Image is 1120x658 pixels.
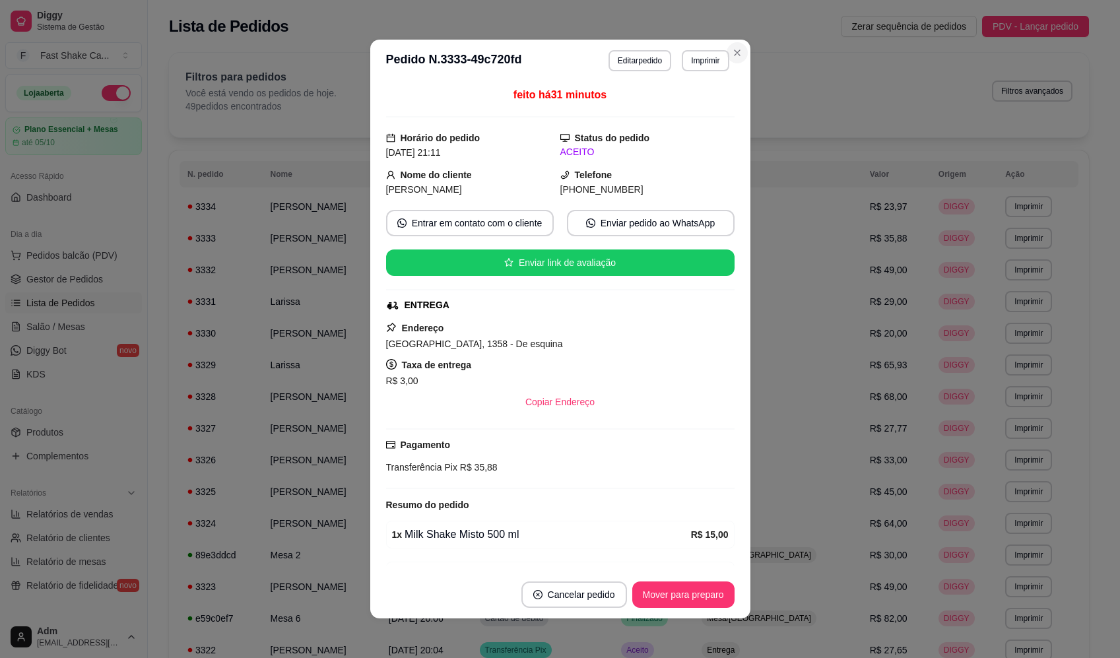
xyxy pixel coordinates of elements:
span: Transferência Pix [386,462,457,473]
span: [PERSON_NAME] [386,184,462,195]
div: ACEITO [560,145,735,159]
button: Imprimir [682,50,729,71]
button: whats-appEnviar pedido ao WhatsApp [567,210,735,236]
span: pushpin [386,322,397,333]
strong: 1 x [392,529,403,540]
span: R$ 35,88 [457,462,498,473]
span: [GEOGRAPHIC_DATA], 1358 - De esquina [386,339,563,349]
span: feito há 31 minutos [513,89,607,100]
span: whats-app [397,218,407,228]
button: Mover para preparo [632,581,735,608]
span: credit-card [386,440,395,449]
strong: Taxa de entrega [402,360,472,370]
span: [DATE] 21:11 [386,147,441,158]
span: R$ 3,00 [386,376,418,386]
span: dollar [386,359,397,370]
strong: Resumo do pedido [386,500,469,510]
strong: Endereço [402,323,444,333]
div: ENTREGA [405,298,449,312]
span: star [504,258,513,267]
strong: Pagamento [401,440,450,450]
strong: R$ 15,00 [691,529,729,540]
span: desktop [560,133,570,143]
strong: Horário do pedido [401,133,480,143]
span: phone [560,170,570,180]
button: Close [727,42,748,63]
span: calendar [386,133,395,143]
h3: Pedido N. 3333-49c720fd [386,50,522,71]
span: user [386,170,395,180]
div: Milk Shake Misto 500 ml [392,527,691,543]
button: whats-appEntrar em contato com o cliente [386,210,554,236]
button: Editarpedido [609,50,671,71]
strong: Nome do cliente [401,170,472,180]
button: Copiar Endereço [515,389,605,415]
button: close-circleCancelar pedido [521,581,627,608]
strong: Telefone [575,170,612,180]
span: whats-app [586,218,595,228]
span: [PHONE_NUMBER] [560,184,643,195]
span: close-circle [533,590,543,599]
strong: Status do pedido [575,133,650,143]
button: starEnviar link de avaliação [386,249,735,276]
